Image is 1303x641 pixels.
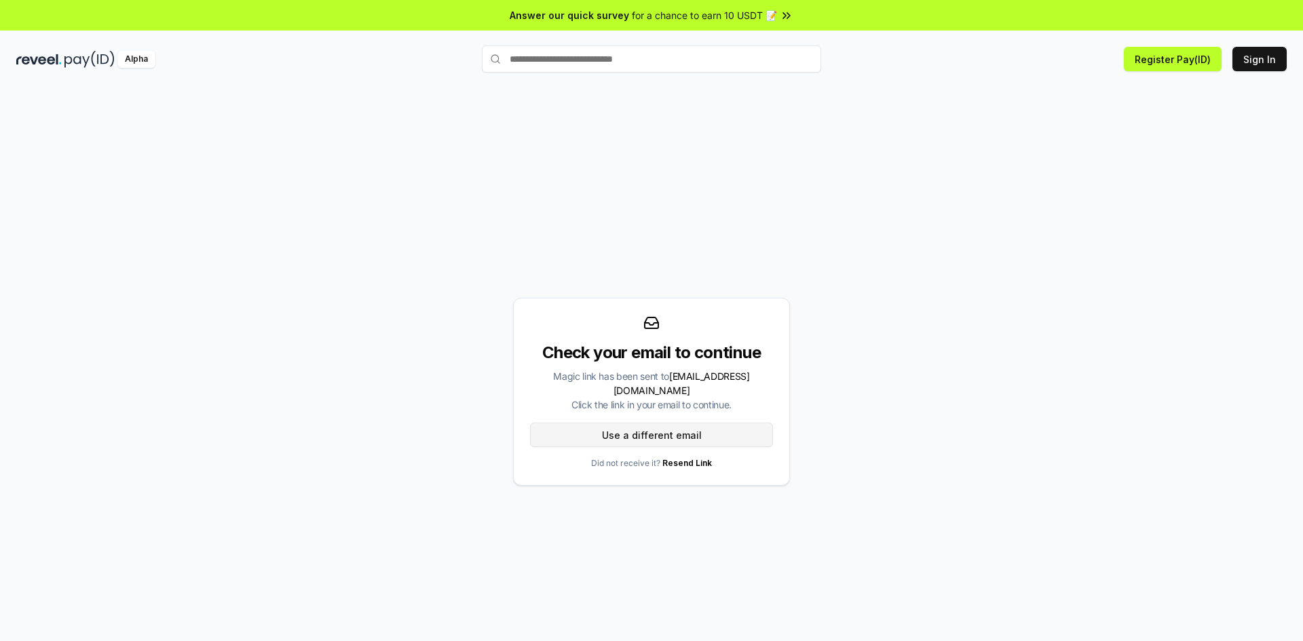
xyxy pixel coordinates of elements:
[64,51,115,68] img: pay_id
[662,458,712,468] a: Resend Link
[613,370,750,396] span: [EMAIL_ADDRESS][DOMAIN_NAME]
[510,8,629,22] span: Answer our quick survey
[1232,47,1287,71] button: Sign In
[632,8,777,22] span: for a chance to earn 10 USDT 📝
[1124,47,1222,71] button: Register Pay(ID)
[591,458,712,469] p: Did not receive it?
[16,51,62,68] img: reveel_dark
[530,369,773,412] div: Magic link has been sent to Click the link in your email to continue.
[117,51,155,68] div: Alpha
[530,342,773,364] div: Check your email to continue
[530,423,773,447] button: Use a different email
